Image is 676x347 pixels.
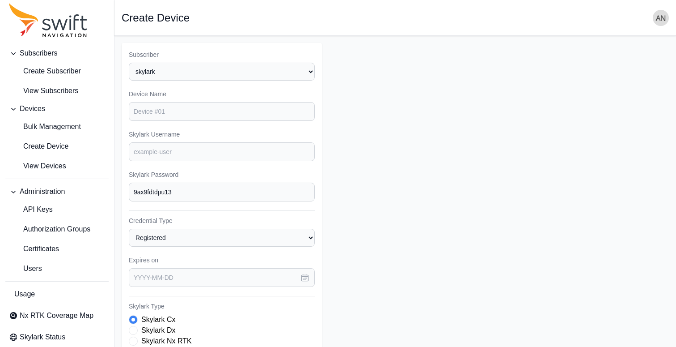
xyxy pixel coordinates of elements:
label: Device Name [129,90,315,99]
label: Credential Type [129,216,315,225]
span: API Keys [9,204,53,215]
input: YYYY-MM-DD [129,268,315,287]
span: Skylark Status [20,332,65,343]
img: user photo [653,10,669,26]
a: Users [5,260,109,278]
span: Create Subscriber [9,66,81,77]
input: password [129,183,315,201]
a: Certificates [5,240,109,258]
span: Create Device [9,141,68,152]
span: Administration [20,186,65,197]
span: Certificates [9,244,59,254]
span: Bulk Management [9,121,81,132]
a: Usage [5,285,109,303]
a: Create Subscriber [5,62,109,80]
h1: Create Device [122,13,190,23]
button: Subscribers [5,44,109,62]
a: Skylark Status [5,328,109,346]
input: example-user [129,142,315,161]
span: Authorization Groups [9,224,90,235]
span: Usage [14,289,35,300]
span: Subscribers [20,48,57,59]
label: Skylark Password [129,170,315,179]
label: Skylark Nx RTK [141,336,192,347]
a: Nx RTK Coverage Map [5,307,109,325]
select: Subscriber [129,63,315,81]
a: View Devices [5,157,109,175]
label: Skylark Type [129,302,315,311]
span: Devices [20,103,45,114]
label: Expires on [129,256,315,265]
a: Authorization Groups [5,220,109,238]
label: Skylark Username [129,130,315,139]
input: Device #01 [129,102,315,121]
button: Administration [5,183,109,201]
a: Bulk Management [5,118,109,136]
a: API Keys [5,201,109,218]
label: Skylark Cx [141,314,175,325]
span: View Devices [9,161,66,171]
span: Users [9,263,42,274]
div: Skylark Type [129,314,315,347]
span: View Subscribers [9,86,78,96]
label: Subscriber [129,50,315,59]
span: Nx RTK Coverage Map [20,310,93,321]
label: Skylark Dx [141,325,175,336]
a: Create Device [5,137,109,155]
a: View Subscribers [5,82,109,100]
button: Devices [5,100,109,118]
